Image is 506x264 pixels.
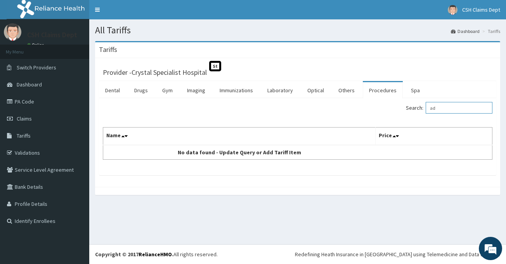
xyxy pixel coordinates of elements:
td: No data found - Update Query or Add Tariff Item [103,145,376,160]
th: Name [103,128,376,145]
a: RelianceHMO [139,251,172,258]
textarea: Type your message and hit 'Enter' [4,179,148,206]
span: We're online! [45,81,107,160]
a: Procedures [363,82,403,98]
footer: All rights reserved. [89,244,506,264]
a: Optical [301,82,330,98]
h3: Tariffs [99,46,117,53]
h3: Provider - Crystal Specialist Hospital [103,69,207,76]
img: d_794563401_company_1708531726252_794563401 [14,39,31,58]
h1: All Tariffs [95,25,500,35]
a: Spa [405,82,426,98]
li: Tariffs [480,28,500,35]
a: Dashboard [451,28,480,35]
div: Minimize live chat window [127,4,146,22]
span: Dashboard [17,81,42,88]
div: Chat with us now [40,43,130,53]
a: Online [27,42,46,48]
a: Laboratory [261,82,299,98]
a: Drugs [128,82,154,98]
p: CSH Claims Dept [27,31,77,38]
span: CSH Claims Dept [462,6,500,13]
img: User Image [4,23,21,41]
th: Price [376,128,492,145]
label: Search: [406,102,492,114]
a: Dental [99,82,126,98]
span: Switch Providers [17,64,56,71]
input: Search: [426,102,492,114]
a: Immunizations [213,82,259,98]
span: St [209,61,221,71]
a: Imaging [181,82,211,98]
img: User Image [448,5,457,15]
span: Claims [17,115,32,122]
span: Tariffs [17,132,31,139]
a: Gym [156,82,179,98]
strong: Copyright © 2017 . [95,251,173,258]
div: Redefining Heath Insurance in [GEOGRAPHIC_DATA] using Telemedicine and Data Science! [295,250,500,258]
a: Others [332,82,361,98]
